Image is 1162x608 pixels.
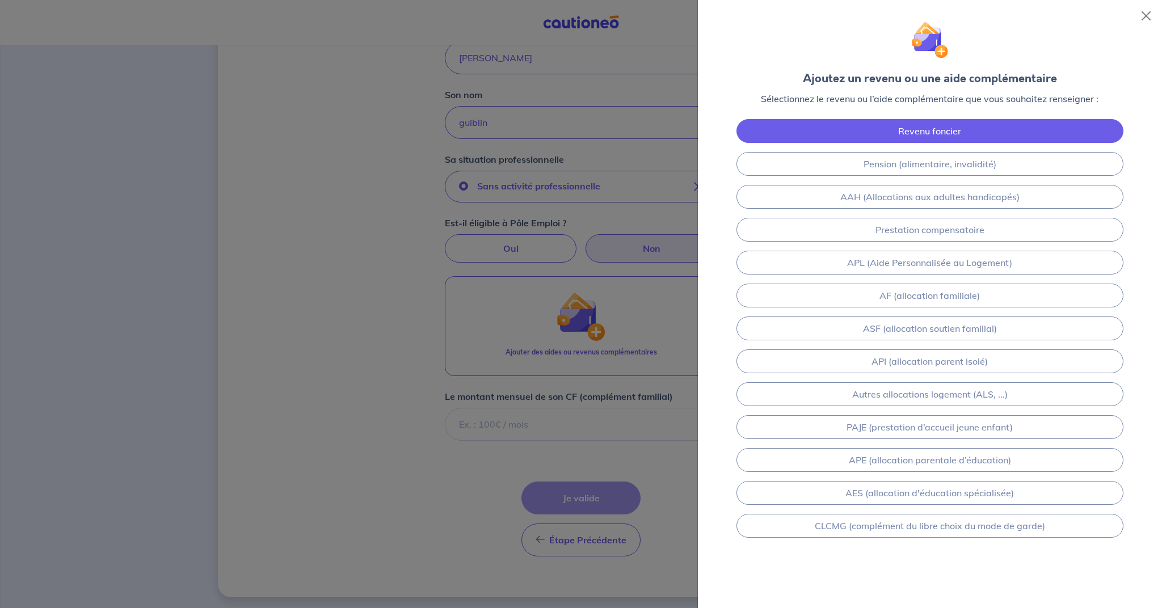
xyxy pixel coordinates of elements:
a: PAJE (prestation d’accueil jeune enfant) [736,415,1123,439]
a: Revenu foncier [736,119,1123,143]
img: illu_wallet.svg [912,22,949,58]
p: Sélectionnez le revenu ou l’aide complémentaire que vous souhaitez renseigner : [761,92,1098,105]
div: Ajoutez un revenu ou une aide complémentaire [803,70,1057,87]
a: APL (Aide Personnalisée au Logement) [736,251,1123,275]
a: AF (allocation familiale) [736,284,1123,307]
a: Autres allocations logement (ALS, ...) [736,382,1123,406]
button: Close [1137,7,1155,25]
a: CLCMG (complément du libre choix du mode de garde) [736,514,1123,538]
a: ASF (allocation soutien familial) [736,316,1123,340]
a: APE (allocation parentale d’éducation) [736,448,1123,472]
a: AES (allocation d'éducation spécialisée) [736,481,1123,505]
a: AAH (Allocations aux adultes handicapés) [736,185,1123,209]
a: API (allocation parent isolé) [736,349,1123,373]
a: Prestation compensatoire [736,218,1123,242]
a: Pension (alimentaire, invalidité) [736,152,1123,176]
